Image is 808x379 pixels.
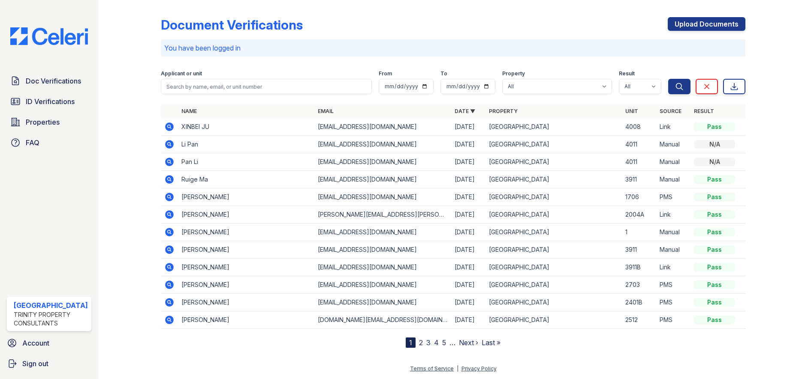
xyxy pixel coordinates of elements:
td: [GEOGRAPHIC_DATA] [485,224,622,241]
a: FAQ [7,134,91,151]
td: [PERSON_NAME] [178,188,315,206]
div: N/A [694,140,735,149]
td: [DATE] [451,294,485,311]
td: [PERSON_NAME] [178,206,315,224]
td: [GEOGRAPHIC_DATA] [485,171,622,188]
td: Link [656,118,690,136]
div: Trinity Property Consultants [14,310,88,328]
a: Privacy Policy [461,365,497,372]
td: PMS [656,294,690,311]
a: Email [318,108,334,114]
td: PMS [656,188,690,206]
td: [DATE] [451,224,485,241]
div: Pass [694,228,735,236]
a: 3 [426,338,431,347]
td: 2004A [622,206,656,224]
td: [GEOGRAPHIC_DATA] [485,241,622,259]
label: Applicant or unit [161,70,202,77]
td: [GEOGRAPHIC_DATA] [485,259,622,276]
td: 2401B [622,294,656,311]
td: Pan Li [178,153,315,171]
span: Account [22,338,49,348]
a: Last » [482,338,500,347]
td: [PERSON_NAME] [178,224,315,241]
td: [DATE] [451,118,485,136]
td: [GEOGRAPHIC_DATA] [485,188,622,206]
a: Source [660,108,681,114]
td: [EMAIL_ADDRESS][DOMAIN_NAME] [314,224,451,241]
td: XINBEI JU [178,118,315,136]
div: Pass [694,263,735,272]
td: 3911 [622,171,656,188]
td: 1 [622,224,656,241]
td: PMS [656,276,690,294]
td: [PERSON_NAME] [178,241,315,259]
td: [PERSON_NAME] [178,259,315,276]
div: 1 [406,337,416,348]
div: Pass [694,210,735,219]
td: [EMAIL_ADDRESS][DOMAIN_NAME] [314,136,451,153]
td: [DOMAIN_NAME][EMAIL_ADDRESS][DOMAIN_NAME] [314,311,451,329]
td: [PERSON_NAME] [178,294,315,311]
td: [GEOGRAPHIC_DATA] [485,276,622,294]
td: 3911B [622,259,656,276]
a: Sign out [3,355,95,372]
a: Doc Verifications [7,72,91,90]
td: [DATE] [451,188,485,206]
span: … [449,337,455,348]
a: 2 [419,338,423,347]
td: [GEOGRAPHIC_DATA] [485,311,622,329]
a: Property [489,108,518,114]
td: [DATE] [451,276,485,294]
div: Pass [694,245,735,254]
td: Link [656,259,690,276]
td: Ruige Ma [178,171,315,188]
img: CE_Logo_Blue-a8612792a0a2168367f1c8372b55b34899dd931a85d93a1a3d3e32e68fde9ad4.png [3,27,95,45]
input: Search by name, email, or unit number [161,79,372,94]
td: Link [656,206,690,224]
td: 3911 [622,241,656,259]
div: | [457,365,458,372]
a: Terms of Service [410,365,454,372]
td: [EMAIL_ADDRESS][DOMAIN_NAME] [314,259,451,276]
td: [DATE] [451,206,485,224]
a: Unit [625,108,638,114]
p: You have been logged in [164,43,742,53]
div: Pass [694,175,735,184]
div: Pass [694,281,735,289]
td: Li Pan [178,136,315,153]
td: [PERSON_NAME][EMAIL_ADDRESS][PERSON_NAME][DOMAIN_NAME] [314,206,451,224]
a: Date ▼ [455,108,475,114]
td: [PERSON_NAME] [178,276,315,294]
td: 4011 [622,136,656,153]
td: [GEOGRAPHIC_DATA] [485,136,622,153]
td: Manual [656,153,690,171]
td: [GEOGRAPHIC_DATA] [485,153,622,171]
td: PMS [656,311,690,329]
a: Account [3,334,95,352]
td: [DATE] [451,171,485,188]
td: [EMAIL_ADDRESS][DOMAIN_NAME] [314,171,451,188]
td: Manual [656,171,690,188]
td: [EMAIL_ADDRESS][DOMAIN_NAME] [314,294,451,311]
a: Upload Documents [668,17,745,31]
span: Properties [26,117,60,127]
label: Result [619,70,635,77]
div: Pass [694,298,735,307]
div: Pass [694,316,735,324]
a: Properties [7,113,91,131]
td: Manual [656,136,690,153]
div: Document Verifications [161,17,303,33]
label: To [440,70,447,77]
a: Next › [459,338,478,347]
td: [GEOGRAPHIC_DATA] [485,294,622,311]
td: 2703 [622,276,656,294]
td: [GEOGRAPHIC_DATA] [485,206,622,224]
td: [EMAIL_ADDRESS][DOMAIN_NAME] [314,153,451,171]
td: Manual [656,241,690,259]
div: Pass [694,122,735,131]
td: [DATE] [451,136,485,153]
td: [DATE] [451,311,485,329]
td: [EMAIL_ADDRESS][DOMAIN_NAME] [314,276,451,294]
